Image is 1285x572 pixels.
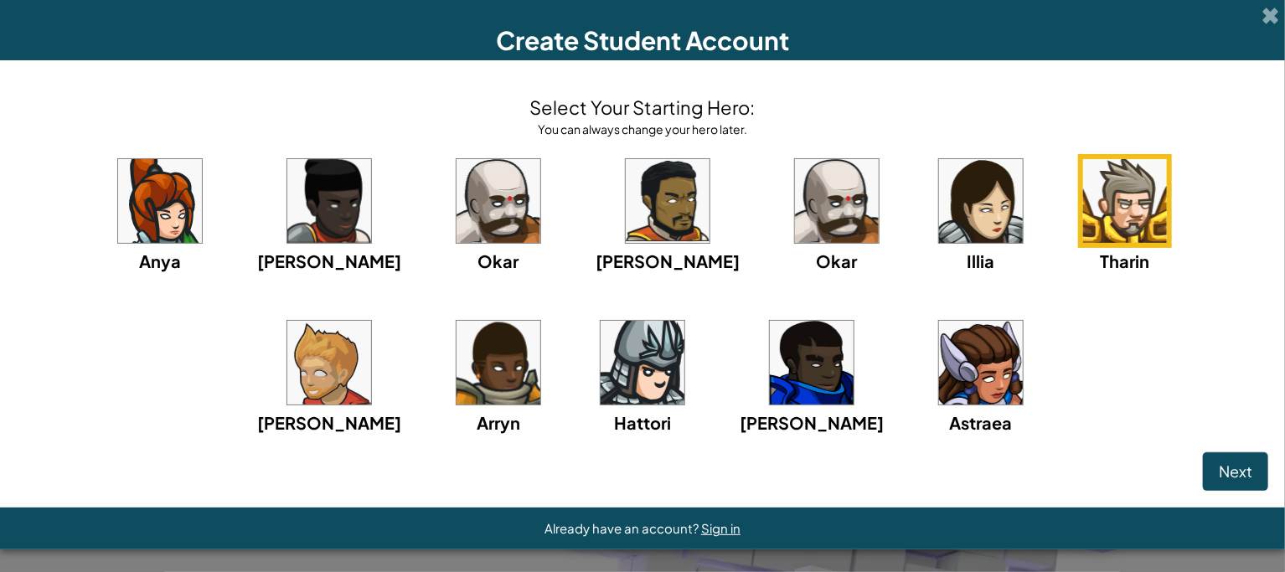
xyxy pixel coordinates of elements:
button: Next [1203,452,1268,491]
img: portrait.png [287,321,371,405]
span: Illia [968,250,995,271]
span: Already have an account? [544,520,701,536]
img: portrait.png [287,159,371,243]
img: portrait.png [457,159,540,243]
span: Astraea [950,412,1013,433]
h4: Select Your Starting Hero: [530,94,756,121]
img: portrait.png [939,159,1023,243]
img: portrait.png [939,321,1023,405]
span: [PERSON_NAME] [740,412,884,433]
span: Tharin [1101,250,1150,271]
img: portrait.png [770,321,854,405]
span: Okar [817,250,858,271]
span: Next [1219,461,1252,481]
img: portrait.png [1083,159,1167,243]
img: portrait.png [118,159,202,243]
span: Anya [139,250,181,271]
img: portrait.png [626,159,710,243]
img: portrait.png [795,159,879,243]
span: Create Student Account [496,24,789,56]
span: Hattori [614,412,671,433]
span: Okar [478,250,519,271]
div: You can always change your hero later. [530,121,756,137]
a: Sign in [701,520,741,536]
span: [PERSON_NAME] [257,412,401,433]
span: [PERSON_NAME] [596,250,740,271]
span: [PERSON_NAME] [257,250,401,271]
img: portrait.png [457,321,540,405]
span: Arryn [477,412,520,433]
img: portrait.png [601,321,684,405]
